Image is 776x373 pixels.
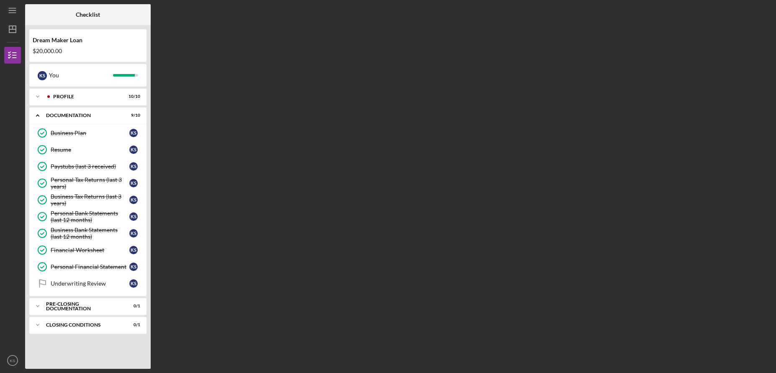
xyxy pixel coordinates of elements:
[46,322,119,327] div: Closing Conditions
[33,258,142,275] a: Personal Financial StatementKS
[46,301,119,311] div: Pre-Closing Documentation
[10,358,15,363] text: KS
[33,275,142,292] a: Underwriting ReviewKS
[33,158,142,175] a: Paystubs (last 3 received)KS
[129,246,138,254] div: K S
[4,352,21,369] button: KS
[129,129,138,137] div: K S
[129,212,138,221] div: K S
[51,193,129,207] div: Business Tax Returns (last 3 years)
[125,322,140,327] div: 0 / 1
[33,175,142,192] a: Personal Tax Returns (last 3 years)KS
[51,247,129,253] div: Financial Worksheet
[33,141,142,158] a: ResumeKS
[49,68,113,82] div: You
[51,263,129,270] div: Personal Financial Statement
[33,192,142,208] a: Business Tax Returns (last 3 years)KS
[125,94,140,99] div: 10 / 10
[33,208,142,225] a: Personal Bank Statements (last 12 months)KS
[51,227,129,240] div: Business Bank Statements (last 12 months)
[76,11,100,18] b: Checklist
[51,146,129,153] div: Resume
[129,146,138,154] div: K S
[129,179,138,187] div: K S
[38,71,47,80] div: K S
[125,304,140,309] div: 0 / 1
[46,113,119,118] div: Documentation
[51,280,129,287] div: Underwriting Review
[129,279,138,288] div: K S
[51,210,129,223] div: Personal Bank Statements (last 12 months)
[129,263,138,271] div: K S
[51,163,129,170] div: Paystubs (last 3 received)
[33,37,143,43] div: Dream Maker Loan
[125,113,140,118] div: 9 / 10
[33,125,142,141] a: Business PlanKS
[53,94,119,99] div: Profile
[33,48,143,54] div: $20,000.00
[33,225,142,242] a: Business Bank Statements (last 12 months)KS
[129,229,138,238] div: K S
[129,196,138,204] div: K S
[51,176,129,190] div: Personal Tax Returns (last 3 years)
[51,130,129,136] div: Business Plan
[33,242,142,258] a: Financial WorksheetKS
[129,162,138,171] div: K S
